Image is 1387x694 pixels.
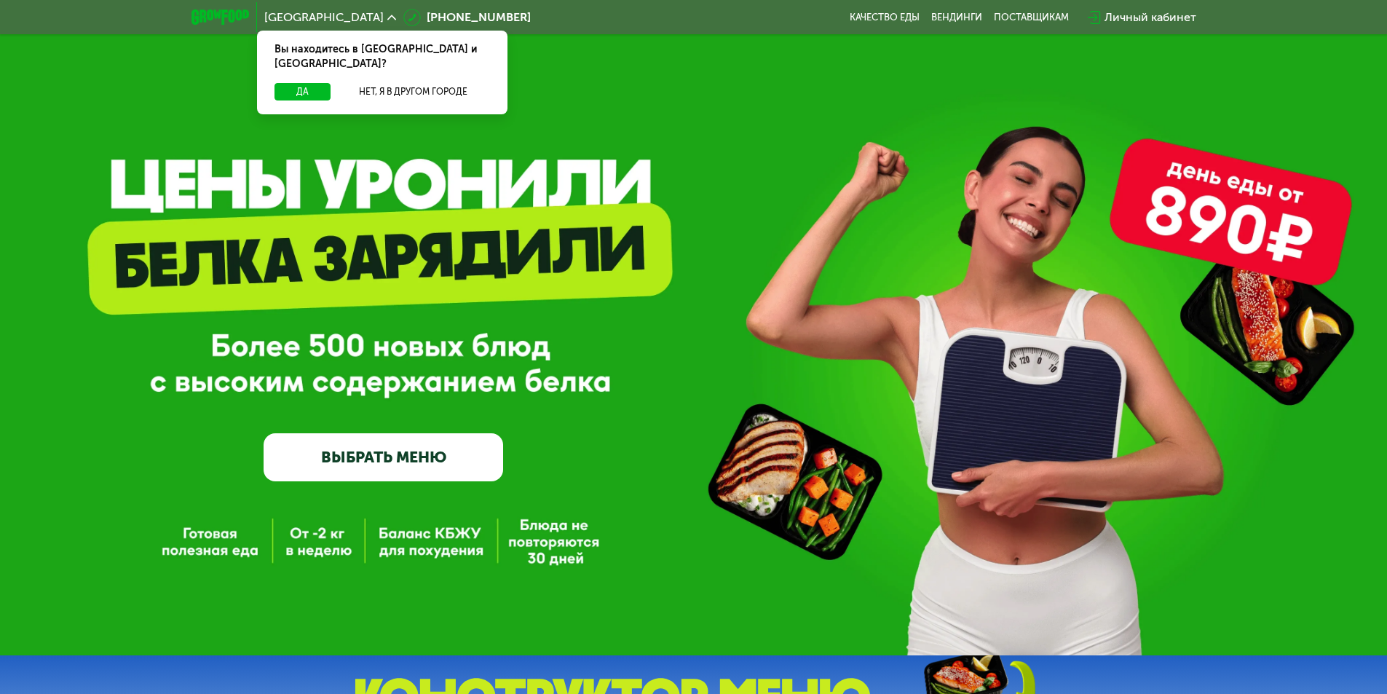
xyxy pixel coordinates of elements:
[1105,9,1196,26] div: Личный кабинет
[264,433,503,481] a: ВЫБРАТЬ МЕНЮ
[931,12,982,23] a: Вендинги
[336,83,490,100] button: Нет, я в другом городе
[850,12,920,23] a: Качество еды
[274,83,331,100] button: Да
[257,31,507,83] div: Вы находитесь в [GEOGRAPHIC_DATA] и [GEOGRAPHIC_DATA]?
[264,12,384,23] span: [GEOGRAPHIC_DATA]
[403,9,531,26] a: [PHONE_NUMBER]
[994,12,1069,23] div: поставщикам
